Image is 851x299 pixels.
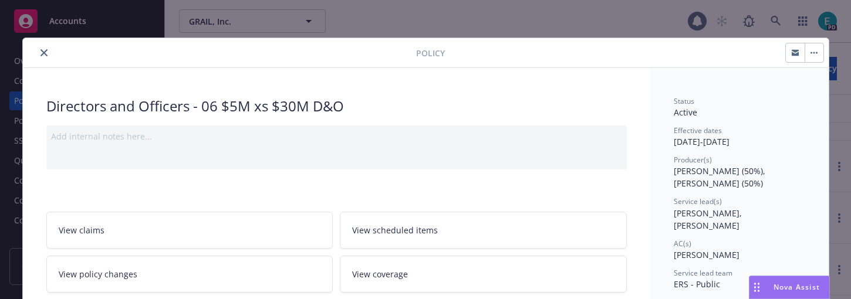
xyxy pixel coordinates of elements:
[59,268,137,280] span: View policy changes
[674,125,722,135] span: Effective dates
[46,256,333,293] a: View policy changes
[674,165,768,189] span: [PERSON_NAME] (50%), [PERSON_NAME] (50%)
[674,249,739,260] span: [PERSON_NAME]
[674,196,722,206] span: Service lead(s)
[749,276,830,299] button: Nova Assist
[674,268,732,278] span: Service lead team
[352,268,408,280] span: View coverage
[46,212,333,249] a: View claims
[674,208,744,231] span: [PERSON_NAME], [PERSON_NAME]
[340,256,627,293] a: View coverage
[674,96,694,106] span: Status
[674,155,712,165] span: Producer(s)
[674,107,697,118] span: Active
[352,224,438,236] span: View scheduled items
[51,130,622,142] div: Add internal notes here...
[674,239,691,249] span: AC(s)
[46,96,627,116] div: Directors and Officers - 06 $5M xs $30M D&O
[340,212,627,249] a: View scheduled items
[674,125,805,148] div: [DATE] - [DATE]
[749,276,764,298] div: Drag to move
[59,224,104,236] span: View claims
[774,282,820,292] span: Nova Assist
[416,47,445,59] span: Policy
[37,46,51,60] button: close
[674,278,720,290] span: ERS - Public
